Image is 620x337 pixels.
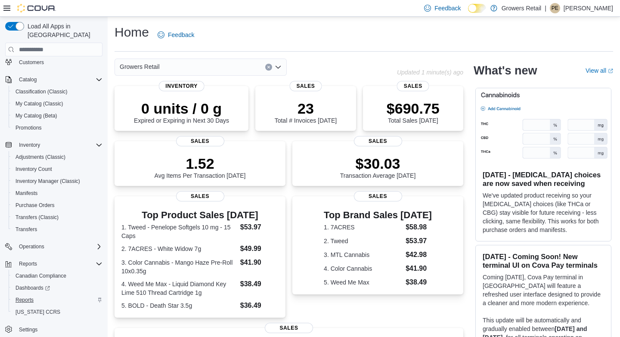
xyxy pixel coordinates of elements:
dt: 2. Tweed [324,237,402,245]
a: Manifests [12,188,41,198]
p: 0 units / 0 g [134,100,229,117]
span: Inventory Manager (Classic) [12,176,102,186]
span: Sales [354,191,402,201]
button: Catalog [2,74,106,86]
span: Reports [12,295,102,305]
a: Promotions [12,123,45,133]
span: Adjustments (Classic) [15,154,65,161]
dt: 1. 7ACRES [324,223,402,232]
span: Purchase Orders [15,202,55,209]
dd: $41.90 [406,263,432,274]
a: Adjustments (Classic) [12,152,69,162]
button: Operations [2,241,106,253]
span: Purchase Orders [12,200,102,210]
span: Inventory Manager (Classic) [15,178,80,185]
span: My Catalog (Beta) [15,112,57,119]
a: My Catalog (Beta) [12,111,61,121]
dd: $53.97 [406,236,432,246]
svg: External link [608,68,613,74]
p: 1.52 [155,155,246,172]
a: Customers [15,57,47,68]
a: Feedback [154,26,198,43]
span: Sales [354,136,402,146]
button: Inventory [15,140,43,150]
span: Reports [15,297,34,303]
span: Inventory [15,140,102,150]
button: Transfers (Classic) [9,211,106,223]
button: Manifests [9,187,106,199]
a: Dashboards [9,282,106,294]
span: Dashboards [15,284,50,291]
dt: 4. Color Cannabis [324,264,402,273]
span: Classification (Classic) [12,87,102,97]
span: Transfers [15,226,37,233]
span: Feedback [168,31,194,39]
button: Inventory Count [9,163,106,175]
button: Inventory Manager (Classic) [9,175,106,187]
input: Dark Mode [468,4,486,13]
button: Reports [15,259,40,269]
button: Customers [2,56,106,68]
span: Inventory Count [12,164,102,174]
dd: $36.49 [240,300,279,311]
span: Catalog [15,74,102,85]
span: Operations [15,241,102,252]
span: Operations [19,243,44,250]
div: Transaction Average [DATE] [340,155,416,179]
h2: What's new [474,64,537,77]
span: Transfers [12,224,102,235]
a: Transfers [12,224,40,235]
span: My Catalog (Classic) [12,99,102,109]
span: Dashboards [12,283,102,293]
a: Purchase Orders [12,200,58,210]
a: View allExternal link [586,67,613,74]
button: My Catalog (Classic) [9,98,106,110]
h3: [DATE] - Coming Soon! New terminal UI on Cova Pay terminals [483,252,604,269]
a: Reports [12,295,37,305]
span: Settings [19,326,37,333]
span: Manifests [12,188,102,198]
button: Purchase Orders [9,199,106,211]
dd: $38.49 [240,279,279,289]
span: Classification (Classic) [15,88,68,95]
a: Dashboards [12,283,53,293]
dt: 1. Tweed - Penelope Softgels 10 mg - 15 Caps [121,223,237,240]
button: [US_STATE] CCRS [9,306,106,318]
dt: 2. 7ACRES - White Widow 7g [121,244,237,253]
button: Catalog [15,74,40,85]
a: Inventory Count [12,164,56,174]
a: Inventory Manager (Classic) [12,176,84,186]
p: $30.03 [340,155,416,172]
dd: $41.90 [240,257,279,268]
dt: 4. Weed Me Max - Liquid Diamond Key Lime 510 Thread Cartridge 1g [121,280,237,297]
span: Transfers (Classic) [12,212,102,223]
button: Canadian Compliance [9,270,106,282]
span: Settings [15,324,102,335]
p: 23 [275,100,337,117]
div: Total # Invoices [DATE] [275,100,337,124]
span: Reports [19,260,37,267]
p: | [545,3,546,13]
dd: $38.49 [406,277,432,288]
button: Promotions [9,122,106,134]
dd: $42.98 [406,250,432,260]
button: Settings [2,323,106,336]
span: Customers [19,59,44,66]
span: [US_STATE] CCRS [15,309,60,315]
span: Washington CCRS [12,307,102,317]
dt: 5. Weed Me Max [324,278,402,287]
a: Transfers (Classic) [12,212,62,223]
span: Adjustments (Classic) [12,152,102,162]
span: Promotions [12,123,102,133]
div: Total Sales [DATE] [387,100,440,124]
span: Canadian Compliance [15,272,66,279]
div: Penny Eliopoulos [550,3,560,13]
span: My Catalog (Classic) [15,100,63,107]
button: Classification (Classic) [9,86,106,98]
dd: $58.98 [406,222,432,232]
span: Reports [15,259,102,269]
img: Cova [17,4,56,12]
span: Sales [176,136,224,146]
span: Manifests [15,190,37,197]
